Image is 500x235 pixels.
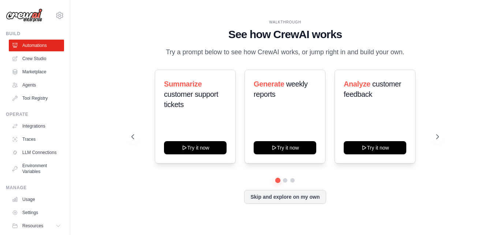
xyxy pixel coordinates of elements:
span: Summarize [164,80,202,88]
a: Automations [9,40,64,51]
span: customer feedback [344,80,401,98]
a: Marketplace [9,66,64,78]
a: Traces [9,133,64,145]
span: weekly reports [254,80,307,98]
button: Try it now [164,141,227,154]
p: Try a prompt below to see how CrewAI works, or jump right in and build your own. [162,47,408,58]
a: Agents [9,79,64,91]
button: Resources [9,220,64,232]
div: WALKTHROUGH [131,19,439,25]
a: Environment Variables [9,160,64,177]
span: Analyze [344,80,370,88]
a: LLM Connections [9,147,64,158]
img: Logo [6,8,42,22]
div: Manage [6,185,64,191]
button: Skip and explore on my own [244,190,326,204]
div: Build [6,31,64,37]
a: Crew Studio [9,53,64,65]
h1: See how CrewAI works [131,28,439,41]
div: Operate [6,111,64,117]
span: Generate [254,80,284,88]
button: Try it now [344,141,406,154]
button: Try it now [254,141,316,154]
a: Usage [9,194,64,205]
a: Tool Registry [9,92,64,104]
a: Integrations [9,120,64,132]
span: Resources [22,223,43,229]
a: Settings [9,207,64,219]
span: customer support tickets [164,90,218,109]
